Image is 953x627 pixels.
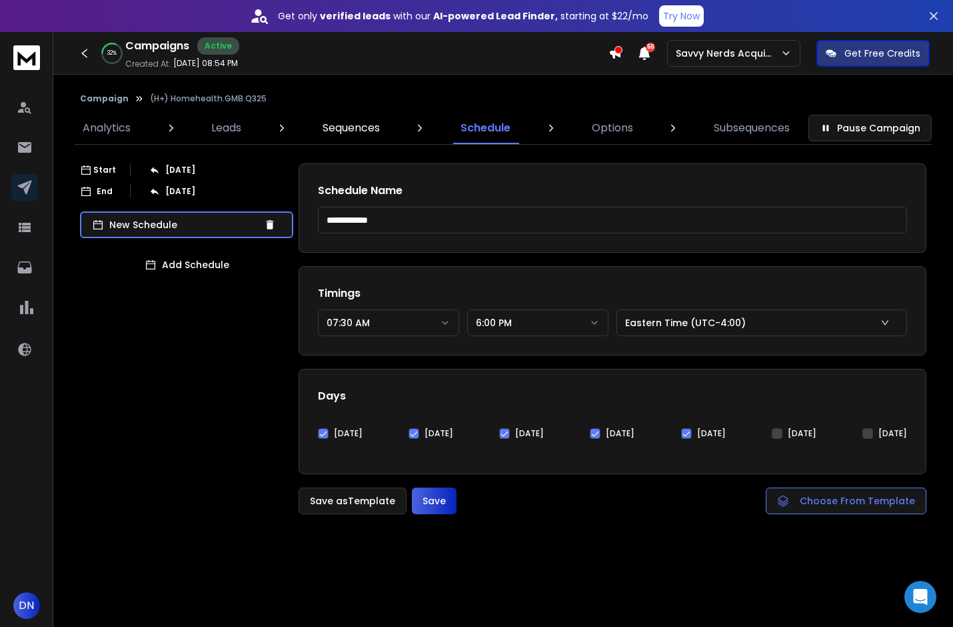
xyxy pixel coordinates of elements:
[714,120,790,136] p: Subsequences
[453,112,518,144] a: Schedule
[97,186,113,197] p: End
[697,428,726,439] label: [DATE]
[318,285,907,301] h1: Timings
[904,581,936,613] div: Open Intercom Messenger
[165,186,195,197] p: [DATE]
[125,59,171,69] p: Created At:
[334,428,363,439] label: [DATE]
[211,120,241,136] p: Leads
[800,494,915,508] span: Choose From Template
[125,38,189,54] h1: Campaigns
[706,112,798,144] a: Subsequences
[80,251,293,278] button: Add Schedule
[80,93,129,104] button: Campaign
[663,9,700,23] p: Try Now
[197,37,239,55] div: Active
[878,428,907,439] label: [DATE]
[584,112,641,144] a: Options
[150,93,267,104] p: (H+) Homehealth.GMB.Q325
[606,428,634,439] label: [DATE]
[461,120,510,136] p: Schedule
[173,58,238,69] p: [DATE] 08:54 PM
[75,112,139,144] a: Analytics
[107,49,117,57] p: 32 %
[816,40,930,67] button: Get Free Credits
[676,47,780,60] p: Savvy Nerds Acquisition
[278,9,648,23] p: Get only with our starting at $22/mo
[788,428,816,439] label: [DATE]
[433,9,558,23] strong: AI-powered Lead Finder,
[83,120,131,136] p: Analytics
[515,428,544,439] label: [DATE]
[808,115,932,141] button: Pause Campaign
[203,112,249,144] a: Leads
[318,388,907,404] h1: Days
[592,120,633,136] p: Options
[109,218,259,231] p: New Schedule
[13,592,40,619] button: DN
[425,428,453,439] label: [DATE]
[646,43,655,52] span: 50
[323,120,380,136] p: Sequences
[467,309,608,336] button: 6:00 PM
[412,488,457,514] button: Save
[315,112,388,144] a: Sequences
[93,165,116,175] p: Start
[320,9,391,23] strong: verified leads
[165,165,195,175] p: [DATE]
[766,488,926,514] button: Choose From Template
[13,45,40,70] img: logo
[625,316,751,330] p: Eastern Time (UTC-4:00)
[299,488,407,514] button: Save asTemplate
[318,183,907,199] h1: Schedule Name
[318,309,459,336] button: 07:30 AM
[844,47,920,60] p: Get Free Credits
[659,5,704,27] button: Try Now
